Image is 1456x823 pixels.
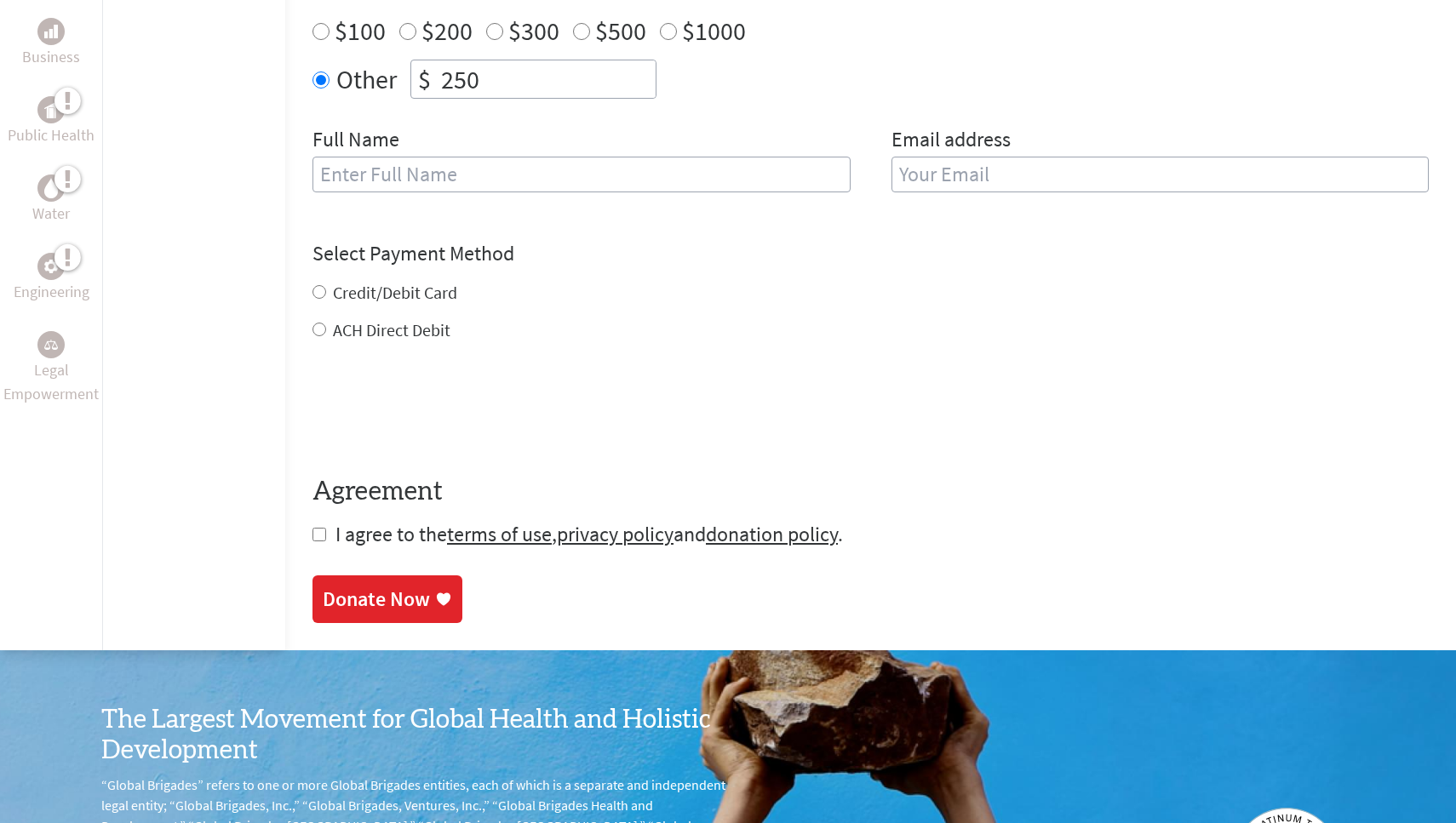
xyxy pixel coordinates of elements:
label: $500 [595,14,646,47]
img: Engineering [44,260,58,273]
label: ACH Direct Debit [333,319,450,340]
img: Water [44,179,58,198]
label: Other [336,60,397,99]
a: WaterWater [32,174,70,226]
input: Enter Amount [438,60,656,98]
label: Full Name [312,126,399,157]
a: BusinessBusiness [22,18,80,69]
a: terms of use [447,521,552,547]
div: Engineering [37,253,65,280]
div: Public Health [37,96,65,123]
img: Business [44,25,58,38]
label: $300 [508,14,559,47]
a: Legal EmpowermentLegal Empowerment [3,331,99,406]
input: Enter Full Name [312,157,851,192]
div: Legal Empowerment [37,331,65,358]
label: Credit/Debit Card [333,282,457,303]
img: Legal Empowerment [44,340,58,350]
div: Business [37,18,65,45]
span: I agree to the , and . [335,521,843,547]
label: $1000 [682,14,746,47]
p: Business [22,45,80,69]
iframe: reCAPTCHA [312,376,571,443]
h4: Select Payment Method [312,240,1429,267]
a: privacy policy [557,521,674,547]
div: Water [37,174,65,202]
label: Email address [891,126,1011,157]
a: Public HealthPublic Health [8,96,95,147]
h3: The Largest Movement for Global Health and Holistic Development [101,705,728,766]
img: Public Health [44,101,58,118]
a: EngineeringEngineering [14,253,89,304]
label: $200 [421,14,473,47]
label: $100 [335,14,386,47]
p: Public Health [8,123,95,147]
p: Engineering [14,280,89,304]
a: Donate Now [312,575,462,623]
p: Legal Empowerment [3,358,99,406]
div: Donate Now [323,586,430,613]
a: donation policy [706,521,838,547]
input: Your Email [891,157,1430,192]
div: $ [411,60,438,98]
p: Water [32,202,70,226]
h4: Agreement [312,477,1429,507]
